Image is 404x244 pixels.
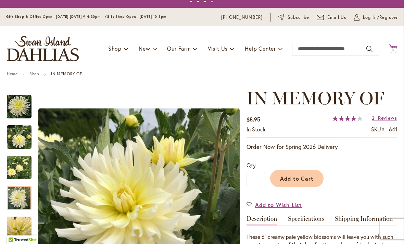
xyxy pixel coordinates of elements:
div: IN MEMORY OF [7,210,38,240]
button: 3 [389,44,397,53]
a: Add to Wish List [247,201,302,209]
span: Qty [247,162,256,169]
a: 2 Reviews [372,115,397,121]
iframe: Launch Accessibility Center [5,220,24,239]
a: Home [7,71,17,76]
a: Description [247,216,277,226]
span: Add to Cart [280,175,314,182]
div: 77% [332,116,363,121]
span: Email Us [327,14,347,21]
span: In stock [247,126,266,133]
span: Subscribe [288,14,309,21]
span: 3 [392,48,394,52]
span: Shop [108,45,122,52]
div: Availability [247,126,266,133]
a: Shop [29,71,39,76]
span: $8.95 [247,116,260,123]
a: Subscribe [278,14,309,21]
button: Add to Cart [270,170,324,187]
p: Order Now for Spring 2026 Delivery [247,143,397,151]
div: IN MEMORY OF [7,118,38,149]
img: IN MEMORY OF [7,121,31,154]
span: New [139,45,150,52]
div: IN MEMORY OF [7,149,38,179]
span: Add to Wish List [255,201,302,209]
a: [PHONE_NUMBER] [221,14,263,21]
span: IN MEMORY OF [247,87,384,109]
strong: IN MEMORY OF [51,71,82,76]
strong: SKU [371,126,386,133]
a: Shipping Information [335,216,393,226]
img: IN MEMORY OF [7,94,31,119]
span: Help Center [245,45,276,52]
a: Email Us [317,14,347,21]
span: Reviews [378,115,397,121]
div: 641 [389,126,397,133]
img: IN MEMORY OF [7,155,31,180]
button: 1 of 4 [190,0,192,3]
button: 2 of 4 [197,0,199,3]
span: Gift Shop & Office Open - [DATE]-[DATE] 9-4:30pm / [6,14,107,19]
span: Gift Shop Open - [DATE] 10-3pm [107,14,166,19]
span: Visit Us [208,45,228,52]
span: Log In/Register [363,14,398,21]
a: Specifications [288,216,324,226]
button: 4 of 4 [211,0,213,3]
a: Log In/Register [354,14,398,21]
button: 3 of 4 [204,0,206,3]
div: IN MEMORY OF [7,88,38,118]
span: Our Farm [167,45,190,52]
span: 2 [372,115,375,121]
div: IN MEMORY OF [7,179,38,210]
a: store logo [7,36,79,61]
